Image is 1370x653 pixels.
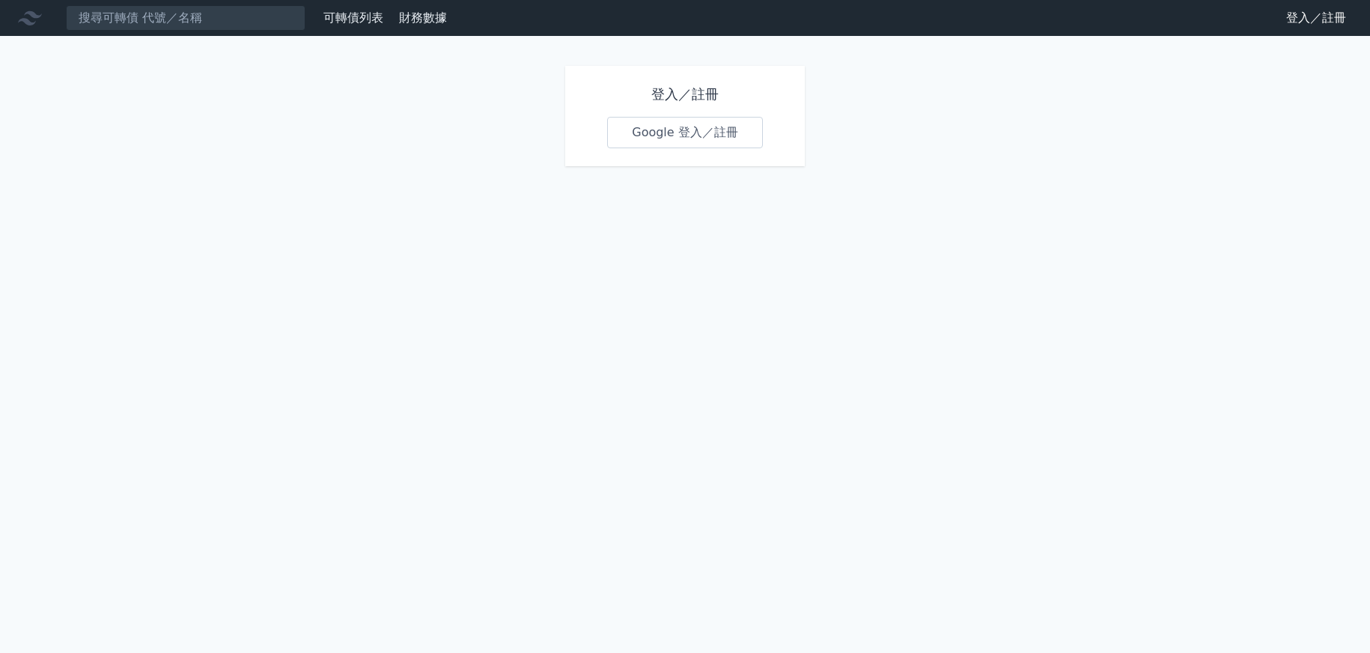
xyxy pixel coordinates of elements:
input: 搜尋可轉債 代號／名稱 [66,5,305,31]
a: 登入／註冊 [1274,6,1358,30]
a: 財務數據 [399,10,447,25]
h1: 登入／註冊 [607,84,763,105]
a: Google 登入／註冊 [607,117,763,148]
a: 可轉債列表 [323,10,383,25]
